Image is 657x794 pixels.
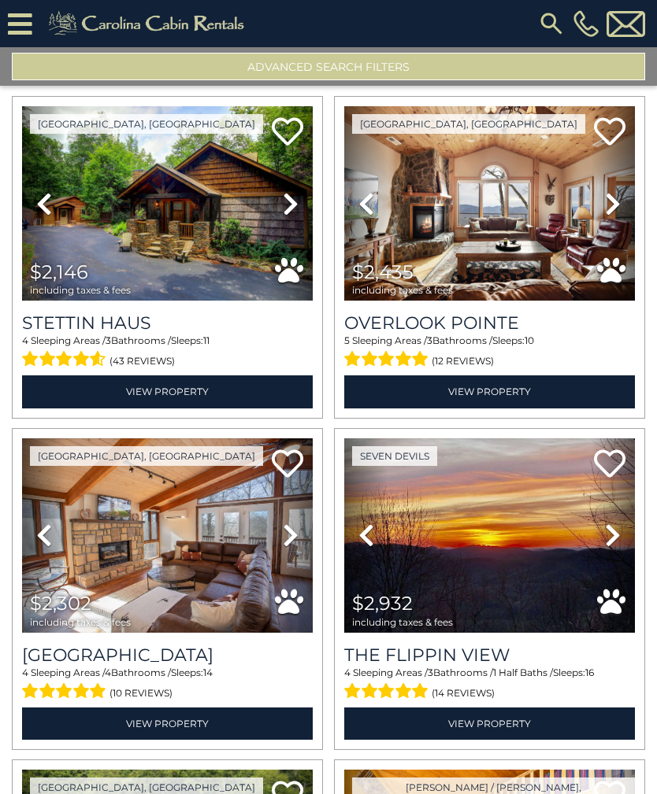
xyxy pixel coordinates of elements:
span: 14 [203,667,213,678]
a: Add to favorites [594,448,625,482]
span: 4 [344,667,351,678]
div: Sleeping Areas / Bathrooms / Sleeps: [344,666,635,704]
span: (14 reviews) [432,683,495,704]
div: Sleeping Areas / Bathrooms / Sleeps: [22,334,313,371]
span: including taxes & fees [352,285,453,295]
img: thumbnail_163263081.jpeg [22,106,313,301]
span: $2,302 [30,592,91,615]
span: 4 [22,334,28,346]
span: 3 [106,334,111,346]
span: 3 [427,334,432,346]
span: 11 [203,334,210,346]
span: including taxes & fees [30,617,131,627]
a: Stettin Haus [22,312,313,334]
div: Sleeping Areas / Bathrooms / Sleeps: [22,666,313,704]
span: $2,932 [352,592,413,615]
div: Sleeping Areas / Bathrooms / Sleeps: [344,334,635,371]
a: View Property [22,707,313,740]
img: thumbnail_163275356.jpeg [22,438,313,633]
button: Advanced Search Filters [12,53,645,80]
span: $2,435 [352,260,414,283]
a: [GEOGRAPHIC_DATA] [22,644,313,666]
span: $2,146 [30,260,88,283]
img: thumbnail_163477009.jpeg [344,106,635,301]
span: including taxes & fees [352,617,453,627]
img: thumbnail_164470808.jpeg [344,438,635,633]
span: 4 [105,667,111,678]
a: [PHONE_NUMBER] [570,10,603,37]
span: (12 reviews) [432,351,494,371]
a: Add to favorites [272,116,303,150]
a: Add to favorites [272,448,303,482]
a: The Flippin View [344,644,635,666]
h3: Blue Eagle Lodge [22,644,313,666]
span: (10 reviews) [109,683,173,704]
a: View Property [344,707,635,740]
span: 3 [428,667,433,678]
a: Seven Devils [352,446,437,466]
img: Khaki-logo.png [40,8,258,39]
span: 10 [525,334,534,346]
span: 4 [22,667,28,678]
a: [GEOGRAPHIC_DATA], [GEOGRAPHIC_DATA] [30,446,263,466]
span: 1 Half Baths / [493,667,553,678]
span: 5 [344,334,350,346]
span: (43 reviews) [109,351,175,371]
a: View Property [344,375,635,408]
a: Overlook Pointe [344,312,635,334]
a: Add to favorites [594,116,625,150]
span: including taxes & fees [30,285,131,295]
a: [GEOGRAPHIC_DATA], [GEOGRAPHIC_DATA] [352,114,585,134]
a: [GEOGRAPHIC_DATA], [GEOGRAPHIC_DATA] [30,114,263,134]
a: View Property [22,375,313,408]
img: search-regular.svg [537,9,566,38]
span: 16 [585,667,594,678]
